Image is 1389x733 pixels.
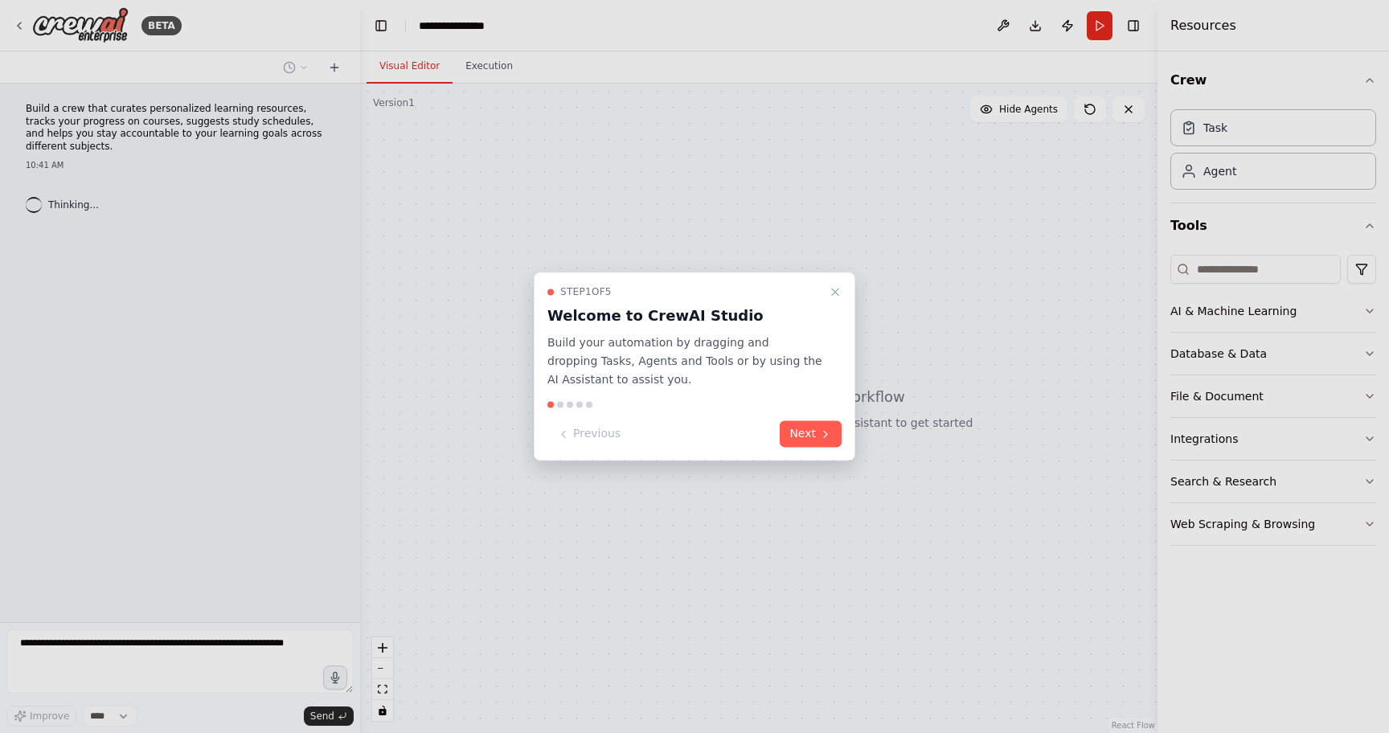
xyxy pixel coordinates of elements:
button: Close walkthrough [826,282,845,301]
button: Previous [547,421,630,448]
h3: Welcome to CrewAI Studio [547,305,822,327]
span: Step 1 of 5 [560,285,612,298]
p: Build your automation by dragging and dropping Tasks, Agents and Tools or by using the AI Assista... [547,334,822,388]
button: Next [780,421,842,448]
button: Hide left sidebar [370,14,392,37]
